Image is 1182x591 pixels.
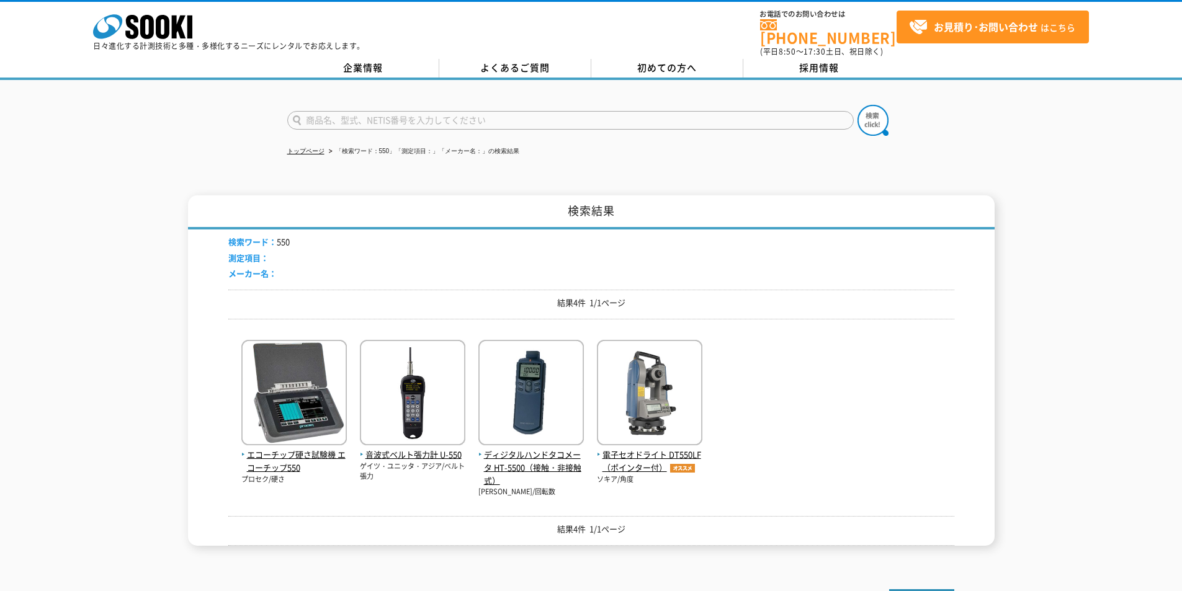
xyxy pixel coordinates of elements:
span: メーカー名： [228,267,277,279]
strong: お見積り･お問い合わせ [934,19,1038,34]
span: はこちら [909,18,1075,37]
img: DT550LF（ポインター付） [597,340,702,448]
p: 結果4件 1/1ページ [228,523,954,536]
span: 測定項目： [228,252,269,264]
span: 電子セオドライト DT550LF（ポインター付） [597,448,702,474]
h1: 検索結果 [188,195,995,229]
a: 初めての方へ [591,59,743,78]
a: ディジタルハンドタコメータ HT-5500（接触・非接触式） [478,435,584,487]
img: エコーチップ550 [241,340,347,448]
a: 採用情報 [743,59,895,78]
a: [PHONE_NUMBER] [760,19,897,45]
p: ゲイツ・ユニッタ・アジア/ベルト張力 [360,461,465,482]
p: 結果4件 1/1ページ [228,296,954,309]
span: 音波式ベルト張力計 U-550 [360,448,465,461]
li: 550 [228,236,290,249]
a: お見積り･お問い合わせはこちら [897,11,1089,43]
p: [PERSON_NAME]/回転数 [478,487,584,497]
img: HT-5500（接触・非接触式） [478,340,584,448]
span: (平日 ～ 土日、祝日除く) [760,46,883,57]
a: トップページ [287,148,325,154]
span: エコーチップ硬さ試験機 エコーチップ550 [241,448,347,474]
a: エコーチップ硬さ試験機 エコーチップ550 [241,435,347,474]
span: お電話でのお問い合わせは [760,11,897,18]
a: 企業情報 [287,59,439,78]
li: 「検索ワード：550」「測定項目：」「メーカー名：」の検索結果 [326,145,520,158]
input: 商品名、型式、NETIS番号を入力してください [287,111,854,130]
img: U-550 [360,340,465,448]
p: プロセク/硬さ [241,474,347,485]
img: btn_search.png [857,105,889,136]
span: ディジタルハンドタコメータ HT-5500（接触・非接触式） [478,448,584,487]
a: 音波式ベルト張力計 U-550 [360,435,465,461]
p: ソキア/角度 [597,474,702,485]
p: 日々進化する計測技術と多種・多様化するニーズにレンタルでお応えします。 [93,42,365,50]
img: オススメ [667,464,698,473]
a: 電子セオドライト DT550LF（ポインター付）オススメ [597,435,702,474]
span: 8:50 [779,46,796,57]
a: よくあるご質問 [439,59,591,78]
span: 17:30 [804,46,826,57]
span: 検索ワード： [228,236,277,247]
span: 初めての方へ [637,61,697,74]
